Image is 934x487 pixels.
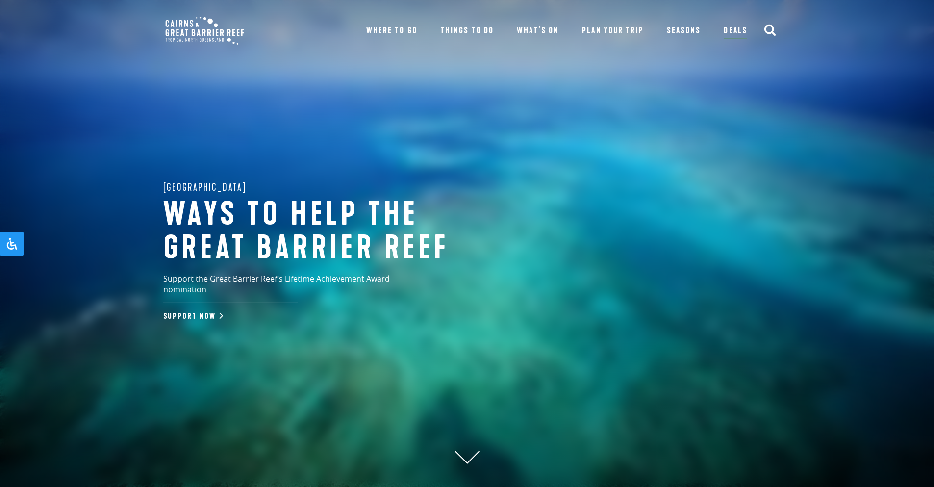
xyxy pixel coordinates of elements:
[163,311,221,321] a: Support Now
[440,24,493,38] a: Things To Do
[163,179,247,195] span: [GEOGRAPHIC_DATA]
[158,10,251,51] img: CGBR-TNQ_dual-logo.svg
[582,24,643,38] a: Plan Your Trip
[724,24,747,39] a: Deals
[6,238,18,250] svg: Open Accessibility Panel
[667,24,701,38] a: Seasons
[163,273,433,303] p: Support the Great Barrier Reef’s Lifetime Achievement Award nomination
[517,24,558,38] a: What’s On
[163,198,487,266] h1: Ways to help the great barrier reef
[366,24,417,38] a: Where To Go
